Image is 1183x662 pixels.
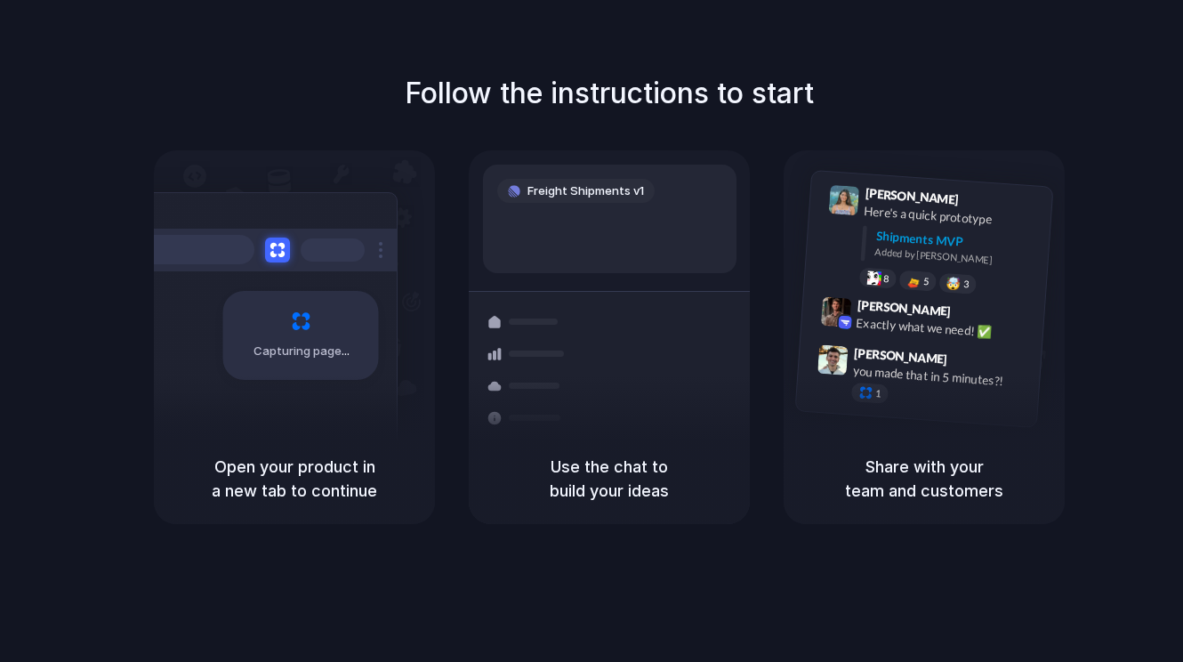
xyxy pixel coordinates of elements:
span: 9:47 AM [953,351,989,373]
div: Added by [PERSON_NAME] [874,245,1038,270]
div: Exactly what we need! ✅ [856,313,1034,343]
span: Capturing page [253,343,352,360]
span: 5 [923,277,929,287]
span: Freight Shipments v1 [527,182,644,200]
span: [PERSON_NAME] [865,183,959,209]
div: you made that in 5 minutes?! [852,361,1030,392]
span: 8 [883,273,889,283]
span: 9:42 AM [956,303,993,325]
span: [PERSON_NAME] [857,295,951,321]
h5: Open your product in a new tab to continue [175,455,414,503]
span: 9:41 AM [964,191,1001,213]
div: 🤯 [946,277,962,290]
div: Here's a quick prototype [864,201,1042,231]
div: Shipments MVP [875,226,1040,255]
span: [PERSON_NAME] [854,343,948,368]
span: 3 [963,279,970,289]
h5: Use the chat to build your ideas [490,455,728,503]
h5: Share with your team and customers [805,455,1043,503]
span: 1 [875,389,881,399]
h1: Follow the instructions to start [405,72,814,115]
